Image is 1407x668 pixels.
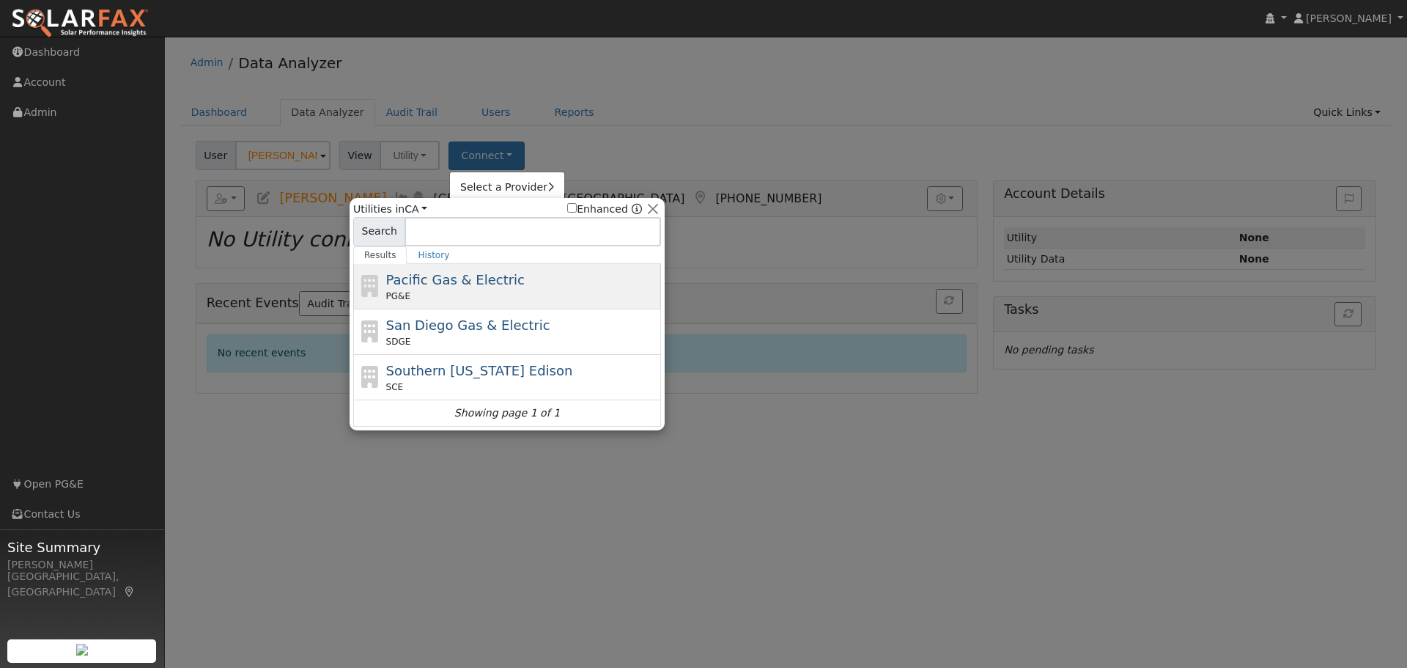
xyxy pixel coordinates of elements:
a: Enhanced Providers [632,203,642,215]
div: [PERSON_NAME] [7,557,157,573]
div: [GEOGRAPHIC_DATA], [GEOGRAPHIC_DATA] [7,569,157,600]
img: SolarFax [11,8,149,39]
span: SDGE [386,335,411,348]
a: Select a Provider [450,177,564,198]
a: History [407,246,460,264]
span: SCE [386,381,404,394]
span: Pacific Gas & Electric [386,272,525,287]
span: Southern [US_STATE] Edison [386,363,573,378]
a: Results [353,246,407,264]
a: Map [123,586,136,598]
span: Search [353,217,405,246]
span: [PERSON_NAME] [1306,12,1392,24]
span: San Diego Gas & Electric [386,318,550,333]
img: retrieve [76,644,88,656]
i: Showing page 1 of 1 [454,405,560,421]
span: Utilities in [353,202,427,217]
input: Enhanced [567,203,577,213]
a: CA [405,203,427,215]
label: Enhanced [567,202,628,217]
span: Show enhanced providers [567,202,642,217]
span: PG&E [386,290,410,303]
span: Site Summary [7,537,157,557]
